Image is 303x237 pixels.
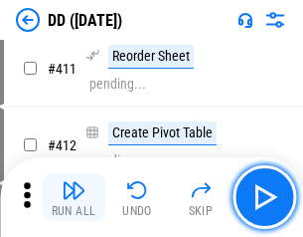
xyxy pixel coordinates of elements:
div: Reorder Sheet [108,45,194,69]
button: Skip [169,173,232,221]
button: Run All [42,173,105,221]
img: Back [16,8,40,32]
button: Undo [105,173,169,221]
img: Main button [248,181,280,213]
span: # 412 [48,137,76,153]
img: Skip [189,178,213,202]
span: # 411 [48,61,76,77]
div: Undo [122,205,152,217]
img: Run All [62,178,85,202]
div: Skip [189,205,214,217]
div: Create Pivot Table [108,121,217,145]
div: pending... [89,153,146,168]
div: DD ([DATE]) [48,11,122,30]
div: Run All [52,205,96,217]
div: pending... [89,77,146,92]
img: Settings menu [263,8,287,32]
img: Undo [125,178,149,202]
img: Support [237,12,253,28]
